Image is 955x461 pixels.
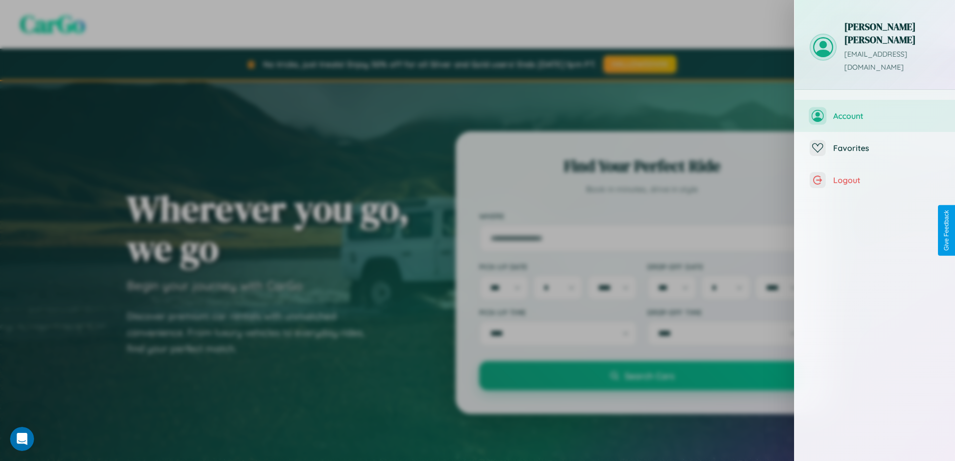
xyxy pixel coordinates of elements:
[795,132,955,164] button: Favorites
[943,210,950,251] div: Give Feedback
[10,427,34,451] iframe: Intercom live chat
[795,164,955,196] button: Logout
[795,100,955,132] button: Account
[833,143,940,153] span: Favorites
[844,48,940,74] p: [EMAIL_ADDRESS][DOMAIN_NAME]
[833,111,940,121] span: Account
[844,20,940,46] h3: [PERSON_NAME] [PERSON_NAME]
[833,175,940,185] span: Logout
